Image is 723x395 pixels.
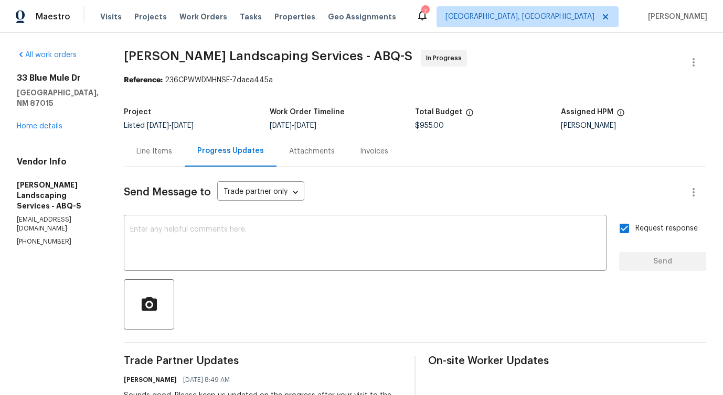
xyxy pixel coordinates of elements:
[415,108,462,116] h5: Total Budget
[17,123,62,130] a: Home details
[421,6,429,17] div: 7
[270,122,316,129] span: -
[17,73,99,83] h2: 33 Blue Mule Dr
[179,12,227,22] span: Work Orders
[428,356,706,366] span: On-site Worker Updates
[426,53,466,63] span: In Progress
[445,12,594,22] span: [GEOGRAPHIC_DATA], [GEOGRAPHIC_DATA]
[124,375,177,385] h6: [PERSON_NAME]
[217,184,304,201] div: Trade partner only
[17,157,99,167] h4: Vendor Info
[635,223,698,234] span: Request response
[124,75,706,85] div: 236CPWWDMHNSE-7daea445a
[561,108,613,116] h5: Assigned HPM
[147,122,194,129] span: -
[17,215,99,233] p: [EMAIL_ADDRESS][DOMAIN_NAME]
[465,108,474,122] span: The total cost of line items that have been proposed by Opendoor. This sum includes line items th...
[124,122,194,129] span: Listed
[172,122,194,129] span: [DATE]
[134,12,167,22] span: Projects
[124,50,412,62] span: [PERSON_NAME] Landscaping Services - ABQ-S
[616,108,625,122] span: The hpm assigned to this work order.
[240,13,262,20] span: Tasks
[360,146,388,157] div: Invoices
[17,51,77,59] a: All work orders
[124,187,211,197] span: Send Message to
[289,146,335,157] div: Attachments
[17,87,99,108] h5: [GEOGRAPHIC_DATA], NM 87015
[270,122,292,129] span: [DATE]
[147,122,169,129] span: [DATE]
[124,356,402,366] span: Trade Partner Updates
[17,180,99,211] h5: [PERSON_NAME] Landscaping Services - ABQ-S
[328,12,396,22] span: Geo Assignments
[124,108,151,116] h5: Project
[100,12,122,22] span: Visits
[124,76,163,84] b: Reference:
[183,375,230,385] span: [DATE] 8:49 AM
[274,12,315,22] span: Properties
[644,12,707,22] span: [PERSON_NAME]
[36,12,70,22] span: Maestro
[561,122,707,129] div: [PERSON_NAME]
[197,146,264,156] div: Progress Updates
[17,237,99,246] p: [PHONE_NUMBER]
[415,122,444,129] span: $955.00
[136,146,172,157] div: Line Items
[270,108,345,116] h5: Work Order Timeline
[294,122,316,129] span: [DATE]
